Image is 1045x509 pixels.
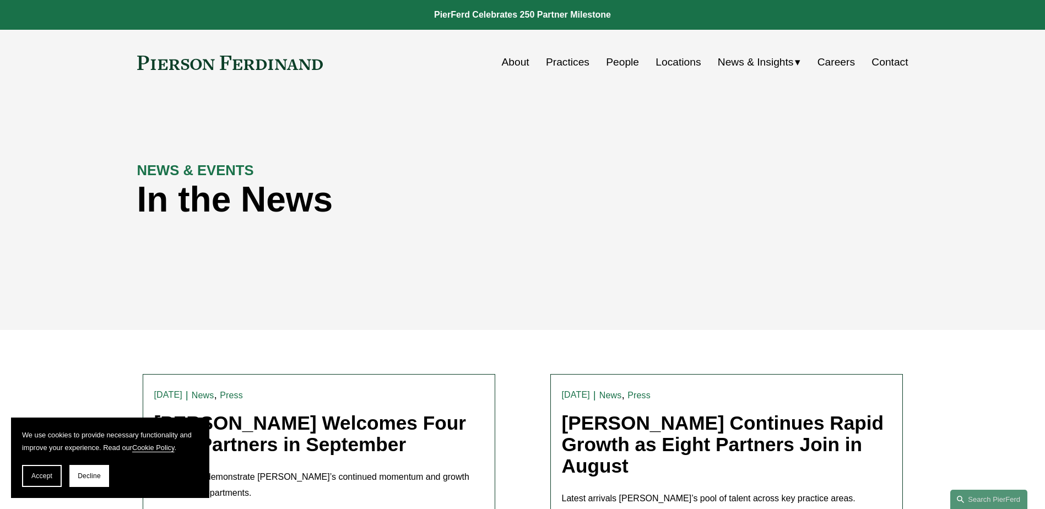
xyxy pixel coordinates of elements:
[546,52,589,73] a: Practices
[78,472,101,480] span: Decline
[950,490,1027,509] a: Search this site
[599,391,622,400] a: News
[562,391,590,399] time: [DATE]
[502,52,529,73] a: About
[154,412,466,455] a: [PERSON_NAME] Welcomes Four New Partners in September
[871,52,908,73] a: Contact
[137,180,716,220] h1: In the News
[817,52,855,73] a: Careers
[627,391,651,400] a: Press
[562,412,884,476] a: [PERSON_NAME] Continues Rapid Growth as Eight Partners Join in August
[137,163,254,178] strong: NEWS & EVENTS
[656,52,701,73] a: Locations
[606,52,639,73] a: People
[31,472,52,480] span: Accept
[621,389,624,400] span: ,
[562,491,891,507] p: Latest arrivals [PERSON_NAME]’s pool of talent across key practice areas.
[22,465,62,487] button: Accept
[154,391,182,399] time: [DATE]
[220,391,243,400] a: Press
[718,53,794,72] span: News & Insights
[192,391,214,400] a: News
[69,465,109,487] button: Decline
[22,429,198,454] p: We use cookies to provide necessary functionality and improve your experience. Read our .
[718,52,801,73] a: folder dropdown
[132,443,175,452] a: Cookie Policy
[154,469,484,501] p: Recent hires demonstrate [PERSON_NAME]’s continued momentum and growth across key Departments.
[214,389,216,400] span: ,
[11,418,209,498] section: Cookie banner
